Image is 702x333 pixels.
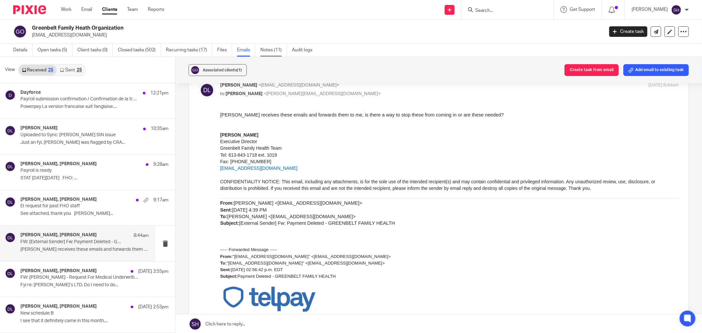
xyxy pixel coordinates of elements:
[20,197,97,202] h4: [PERSON_NAME], [PERSON_NAME]
[20,175,169,181] p: STAT [DATE][DATE] FHO: ...
[138,304,169,310] p: [DATE] 2:53pm
[150,90,169,96] p: 12:21pm
[7,149,8,154] span: "
[20,168,139,173] p: Payroll is ready
[48,68,53,72] div: 25
[118,44,161,57] a: Closed tasks (502)
[57,65,85,75] a: Sent25
[3,291,17,296] span: [DATE]
[61,6,71,13] a: Work
[570,7,595,12] span: Get Support
[671,5,682,15] img: svg%3E
[5,66,15,73] span: View
[82,149,88,154] span: " <
[32,32,599,38] p: [EMAIL_ADDRESS][DOMAIN_NAME]
[475,8,534,14] input: Search
[20,268,97,274] h4: [PERSON_NAME], [PERSON_NAME]
[19,65,57,75] a: Received25
[3,313,131,318] span: THE [PERSON_NAME] COMPANY LIMITED - [PERSON_NAME]
[20,304,97,309] h4: [PERSON_NAME], [PERSON_NAME]
[237,44,255,57] a: Emails
[189,64,247,76] button: Associated clients(1)
[3,211,267,217] span: [PERSON_NAME] has deleted pending payments that have been previously approved and will not be pro...
[20,132,139,138] p: Uploaded to Sync: [PERSON_NAME] SIN issue
[264,91,381,96] span: <[PERSON_NAME][EMAIL_ADDRESS][DOMAIN_NAME]>
[217,44,232,57] a: Files
[134,232,149,239] p: 8:44am
[260,44,287,57] a: Notes (11)
[258,83,339,88] span: <[EMAIL_ADDRESS][DOMAIN_NAME]>
[20,247,149,252] p: [PERSON_NAME] receives these emails and forwards them to...
[190,65,200,75] img: svg%3E
[13,25,27,38] img: svg%3E
[3,305,17,310] span: [DATE]
[3,226,192,231] span: DELETED PAYMENT(S) FROM SESSION 003 AND ADDED TO SESSION 004:
[5,268,15,279] img: svg%3E
[102,6,117,13] a: Clients
[116,101,152,106] a: [DOMAIN_NAME]
[88,142,93,147] span: " <
[88,149,162,154] a: [EMAIL_ADDRESS][DOMAIN_NAME]
[148,6,164,13] a: Reports
[38,44,72,57] a: Open tasks (5)
[168,142,171,147] span: >
[153,197,169,203] p: 9:17am
[20,125,58,131] h4: [PERSON_NAME]
[94,142,168,147] a: [EMAIL_ADDRESS][DOMAIN_NAME]
[20,211,169,217] p: See attached, thank you [PERSON_NAME]...
[439,276,455,281] span: $244.62
[632,6,668,13] p: [PERSON_NAME]
[20,104,169,110] p: Powerpay La version francaise suit l'anglaise....
[13,142,14,147] span: "
[439,262,455,267] span: $173.42
[199,82,215,98] img: svg%3E
[32,25,486,32] h2: Greenbelt Family Heath Organization
[220,91,224,96] span: to
[203,68,242,72] span: Associated clients
[3,247,17,252] span: [DATE]
[162,149,165,154] span: >
[77,44,113,57] a: Client tasks (0)
[20,140,169,145] p: Just an fyi, [PERSON_NAME] was flagged by CRA...
[77,68,82,72] div: 25
[20,232,97,238] h4: [PERSON_NAME], [PERSON_NAME]
[3,298,131,303] span: THE [PERSON_NAME] COMPANY LIMITED - [PERSON_NAME]
[20,282,169,288] p: Fyi re: [PERSON_NAME]’s LTD. Do I need to do...
[5,304,15,314] img: svg%3E
[20,311,139,316] p: New schedule B
[609,26,647,37] a: Create task
[166,44,212,57] a: Recurring tasks (17)
[5,197,15,207] img: svg%3E
[3,284,92,289] span: CARDINAL HEALTH CANADA INC - 1538822
[20,318,169,324] p: I see that it definitely came in this month,...
[8,149,82,154] a: [EMAIL_ADDRESS][DOMAIN_NAME]
[13,44,33,57] a: Details
[138,268,169,275] p: [DATE] 3:55pm
[5,161,15,172] img: svg%3E
[220,83,257,88] span: [PERSON_NAME]
[151,125,169,132] p: 10:35am
[20,90,41,95] h4: Dayforce
[564,64,619,76] button: Create task from email
[5,125,15,136] img: svg%3E
[20,203,139,209] p: EI request for past FHO staff
[237,68,242,72] span: (1)
[14,142,89,147] a: [EMAIL_ADDRESS][DOMAIN_NAME]
[153,161,169,168] p: 9:28am
[439,305,455,310] span: $798.54
[3,276,17,281] span: [DATE]
[292,44,317,57] a: Audit logs
[20,239,123,245] p: FW: [External Sender] Fw: Payment Deleted - GREENBELT FAMILY HEALTH
[623,64,689,76] button: Add email to existing task
[3,269,92,274] span: CARDINAL HEALTH CANADA INC - 1538822
[127,6,138,13] a: Team
[13,5,46,14] img: Pixie
[3,262,17,267] span: [DATE]
[225,91,263,96] span: [PERSON_NAME]
[17,162,116,167] span: Payment Deleted - GREENBELT FAMILY HEALTH
[20,96,139,102] p: Payroll submission confirmation / Confirmation de la transmission des données de la paie
[3,320,17,325] span: [DATE]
